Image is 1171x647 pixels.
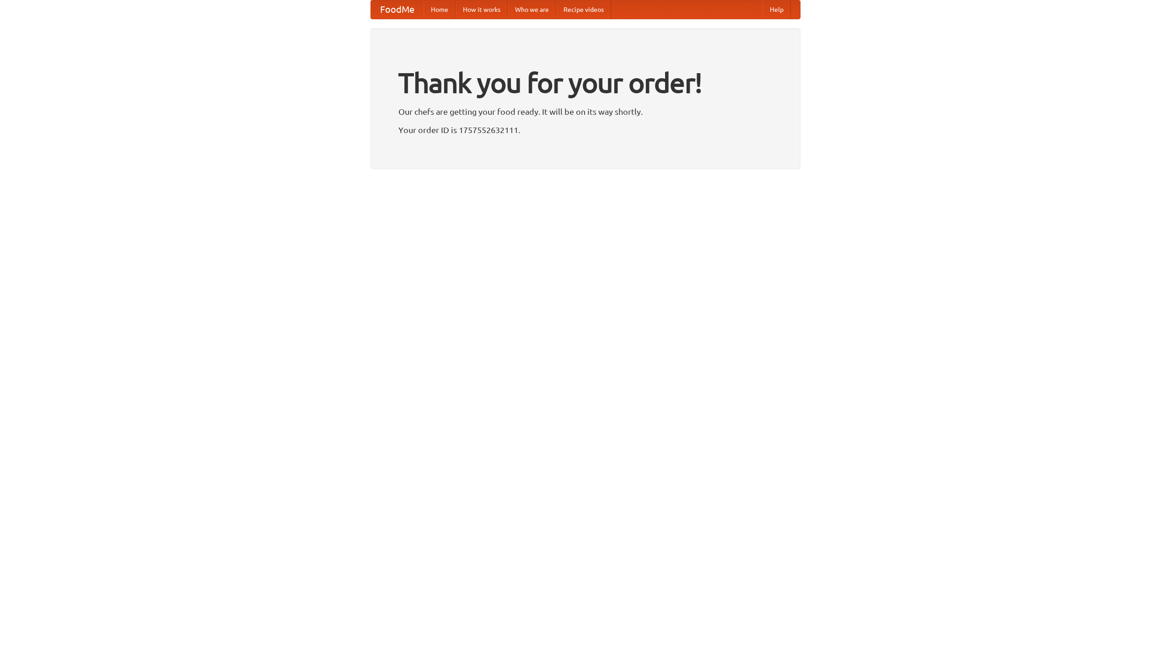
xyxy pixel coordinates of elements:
a: Who we are [508,0,556,19]
a: Help [763,0,791,19]
a: FoodMe [371,0,424,19]
a: Home [424,0,456,19]
a: Recipe videos [556,0,611,19]
a: How it works [456,0,508,19]
p: Your order ID is 1757552632111. [398,123,773,137]
h1: Thank you for your order! [398,61,773,105]
p: Our chefs are getting your food ready. It will be on its way shortly. [398,105,773,118]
